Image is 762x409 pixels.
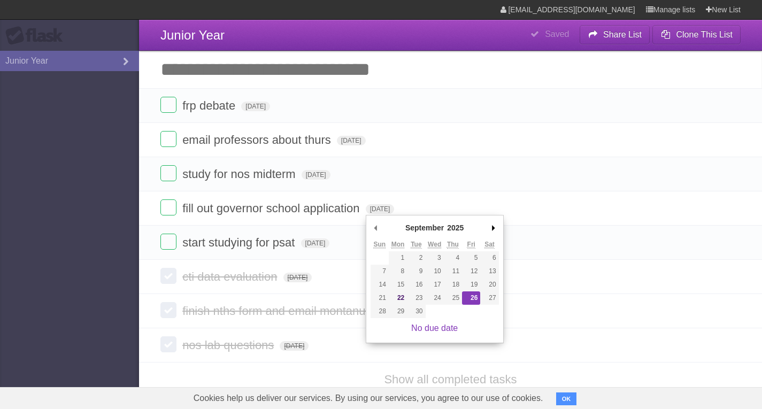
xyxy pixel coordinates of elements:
[580,25,650,44] button: Share List
[488,220,499,236] button: Next Month
[371,265,389,278] button: 7
[160,336,176,352] label: Done
[426,265,444,278] button: 10
[182,202,362,215] span: fill out governor school application
[182,338,276,352] span: nos lab questions
[447,241,459,249] abbr: Thursday
[160,234,176,250] label: Done
[160,268,176,284] label: Done
[407,305,425,318] button: 30
[389,265,407,278] button: 8
[426,251,444,265] button: 3
[411,241,421,249] abbr: Tuesday
[366,204,395,214] span: [DATE]
[411,323,458,333] a: No due date
[462,291,480,305] button: 26
[484,241,495,249] abbr: Saturday
[160,199,176,215] label: Done
[407,251,425,265] button: 2
[467,241,475,249] abbr: Friday
[426,291,444,305] button: 24
[160,97,176,113] label: Done
[407,278,425,291] button: 16
[183,388,554,409] span: Cookies help us deliver our services. By using our services, you agree to our use of cookies.
[301,238,330,248] span: [DATE]
[182,99,238,112] span: frp debate
[302,170,330,180] span: [DATE]
[462,251,480,265] button: 5
[337,136,366,145] span: [DATE]
[373,241,386,249] abbr: Sunday
[462,278,480,291] button: 19
[389,278,407,291] button: 15
[480,278,498,291] button: 20
[283,273,312,282] span: [DATE]
[444,278,462,291] button: 18
[182,236,297,249] span: start studying for psat
[556,392,577,405] button: OK
[407,291,425,305] button: 23
[182,304,374,318] span: finish nths form and email montanus
[371,278,389,291] button: 14
[5,26,70,45] div: Flask
[391,241,405,249] abbr: Monday
[389,305,407,318] button: 29
[160,165,176,181] label: Done
[603,30,642,39] b: Share List
[389,251,407,265] button: 1
[182,270,280,283] span: cti data evaluation
[280,341,309,351] span: [DATE]
[404,220,445,236] div: September
[384,373,517,386] a: Show all completed tasks
[160,302,176,318] label: Done
[462,265,480,278] button: 12
[182,133,334,146] span: email professors about thurs
[428,241,441,249] abbr: Wednesday
[389,291,407,305] button: 22
[371,305,389,318] button: 28
[160,28,225,42] span: Junior Year
[407,265,425,278] button: 9
[444,265,462,278] button: 11
[444,251,462,265] button: 4
[545,29,569,38] b: Saved
[480,291,498,305] button: 27
[480,251,498,265] button: 6
[371,220,381,236] button: Previous Month
[676,30,733,39] b: Clone This List
[241,102,270,111] span: [DATE]
[426,278,444,291] button: 17
[480,265,498,278] button: 13
[160,131,176,147] label: Done
[182,167,298,181] span: study for nos midterm
[371,291,389,305] button: 21
[444,291,462,305] button: 25
[445,220,465,236] div: 2025
[652,25,741,44] button: Clone This List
